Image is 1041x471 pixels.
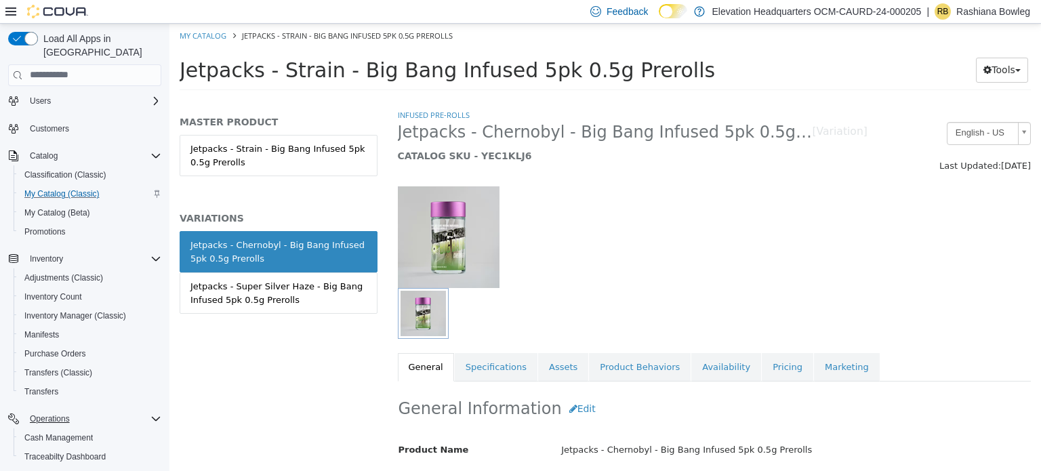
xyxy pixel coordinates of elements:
[19,224,71,240] a: Promotions
[19,346,91,362] a: Purchase Orders
[19,308,161,324] span: Inventory Manager (Classic)
[24,367,92,378] span: Transfers (Classic)
[14,287,167,306] button: Inventory Count
[956,3,1030,20] p: Rashiana Bowleg
[14,165,167,184] button: Classification (Classic)
[19,346,161,362] span: Purchase Orders
[10,111,208,152] a: Jetpacks - Strain - Big Bang Infused 5pk 0.5g Prerolls
[24,411,161,427] span: Operations
[14,184,167,203] button: My Catalog (Classic)
[382,415,871,438] div: Jetpacks - Chernobyl - Big Bang Infused 5pk 0.5g Prerolls
[19,449,111,465] a: Traceabilty Dashboard
[3,249,167,268] button: Inventory
[935,3,951,20] div: Rashiana Bowleg
[14,325,167,344] button: Manifests
[24,93,56,109] button: Users
[73,7,283,17] span: Jetpacks - Strain - Big Bang Infused 5pk 0.5g Prerolls
[30,96,51,106] span: Users
[228,126,698,138] h5: CATALOG SKU - YEC1KLJ6
[24,329,59,340] span: Manifests
[24,291,82,302] span: Inventory Count
[778,99,843,120] span: English - US
[21,215,197,241] div: Jetpacks - Chernobyl - Big Bang Infused 5pk 0.5g Prerolls
[19,365,161,381] span: Transfers (Classic)
[228,163,330,264] img: 150
[659,4,687,18] input: Dark Mode
[19,186,105,202] a: My Catalog (Classic)
[19,308,131,324] a: Inventory Manager (Classic)
[24,121,75,137] a: Customers
[19,365,98,381] a: Transfers (Classic)
[19,224,161,240] span: Promotions
[30,413,70,424] span: Operations
[14,428,167,447] button: Cash Management
[19,186,161,202] span: My Catalog (Classic)
[14,203,167,222] button: My Catalog (Beta)
[24,272,103,283] span: Adjustments (Classic)
[10,188,208,201] h5: VARIATIONS
[420,329,521,358] a: Product Behaviors
[24,169,106,180] span: Classification (Classic)
[24,188,100,199] span: My Catalog (Classic)
[24,348,86,359] span: Purchase Orders
[285,329,368,358] a: Specifications
[19,270,161,286] span: Adjustments (Classic)
[14,447,167,466] button: Traceabilty Dashboard
[19,327,64,343] a: Manifests
[24,251,161,267] span: Inventory
[645,329,710,358] a: Marketing
[24,93,161,109] span: Users
[14,222,167,241] button: Promotions
[19,167,112,183] a: Classification (Classic)
[19,449,161,465] span: Traceabilty Dashboard
[807,34,859,59] button: Tools
[24,310,126,321] span: Inventory Manager (Classic)
[14,306,167,325] button: Inventory Manager (Classic)
[30,253,63,264] span: Inventory
[24,120,161,137] span: Customers
[19,327,161,343] span: Manifests
[19,384,64,400] a: Transfers
[10,7,57,17] a: My Catalog
[14,268,167,287] button: Adjustments (Classic)
[30,150,58,161] span: Catalog
[19,167,161,183] span: Classification (Classic)
[712,3,921,20] p: Elevation Headquarters OCM-CAURD-24-000205
[19,289,161,305] span: Inventory Count
[19,384,161,400] span: Transfers
[21,256,197,283] div: Jetpacks - Super Silver Haze - Big Bang Infused 5pk 0.5g Prerolls
[19,289,87,305] a: Inventory Count
[229,373,861,398] h2: General Information
[27,5,88,18] img: Cova
[770,137,832,147] span: Last Updated:
[10,92,208,104] h5: MASTER PRODUCT
[3,409,167,428] button: Operations
[3,91,167,110] button: Users
[19,430,161,446] span: Cash Management
[14,344,167,363] button: Purchase Orders
[14,382,167,401] button: Transfers
[30,123,69,134] span: Customers
[19,430,98,446] a: Cash Management
[926,3,929,20] p: |
[24,451,106,462] span: Traceabilty Dashboard
[24,386,58,397] span: Transfers
[643,103,698,114] small: [Variation]
[19,205,96,221] a: My Catalog (Beta)
[19,270,108,286] a: Adjustments (Classic)
[607,5,648,18] span: Feedback
[24,148,161,164] span: Catalog
[228,98,643,119] span: Jetpacks - Chernobyl - Big Bang Infused 5pk 0.5g Prerolls
[937,3,949,20] span: RB
[3,119,167,138] button: Customers
[24,432,93,443] span: Cash Management
[24,226,66,237] span: Promotions
[228,86,300,96] a: Infused Pre-Rolls
[228,329,285,358] a: General
[14,363,167,382] button: Transfers (Classic)
[369,329,419,358] a: Assets
[392,373,434,398] button: Edit
[832,137,861,147] span: [DATE]
[19,205,161,221] span: My Catalog (Beta)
